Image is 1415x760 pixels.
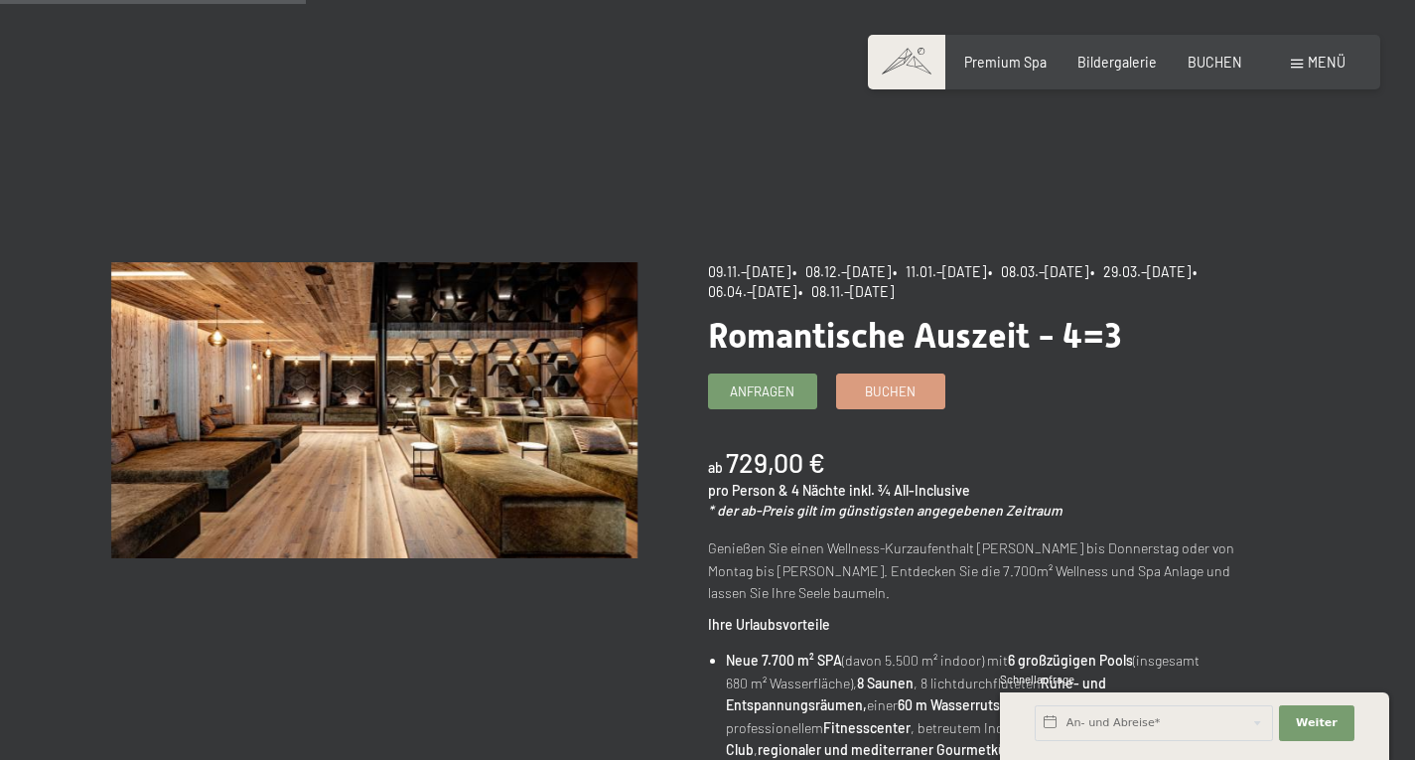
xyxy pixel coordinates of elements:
[1308,54,1345,71] span: Menü
[791,482,846,499] span: 4 Nächte
[709,375,816,407] a: Anfragen
[111,262,637,558] img: Romantische Auszeit - 4=3
[1000,673,1074,685] span: Schnellanfrage
[708,482,788,499] span: pro Person &
[708,459,723,476] span: ab
[798,283,894,300] span: • 08.11.–[DATE]
[1188,54,1242,71] a: BUCHEN
[837,375,944,407] a: Buchen
[708,537,1234,605] p: Genießen Sie einen Wellness-Kurzaufenthalt [PERSON_NAME] bis Donnerstag oder von Montag bis [PERS...
[730,382,794,400] span: Anfragen
[893,263,986,280] span: • 11.01.–[DATE]
[988,263,1088,280] span: • 08.03.–[DATE]
[708,616,830,633] strong: Ihre Urlaubsvorteile
[726,446,825,478] b: 729,00 €
[964,54,1047,71] a: Premium Spa
[1279,705,1354,741] button: Weiter
[898,696,1023,713] strong: 60 m Wasserrutsche
[865,382,916,400] span: Buchen
[857,675,914,691] strong: 8 Saunen
[823,719,911,736] strong: Fitnesscenter
[708,315,1122,356] span: Romantische Auszeit - 4=3
[1077,54,1157,71] a: Bildergalerie
[1296,715,1338,731] span: Weiter
[1090,263,1191,280] span: • 29.03.–[DATE]
[708,263,790,280] span: 09.11.–[DATE]
[849,482,970,499] span: inkl. ¾ All-Inclusive
[1008,652,1133,669] strong: 6 großzügigen Pools
[726,652,842,669] strong: Neue 7.700 m² SPA
[758,741,1029,758] strong: regionaler und mediterraner Gourmetküche
[708,502,1062,519] em: * der ab-Preis gilt im günstigsten angegebenen Zeitraum
[708,263,1203,300] span: • 06.04.–[DATE]
[792,263,891,280] span: • 08.12.–[DATE]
